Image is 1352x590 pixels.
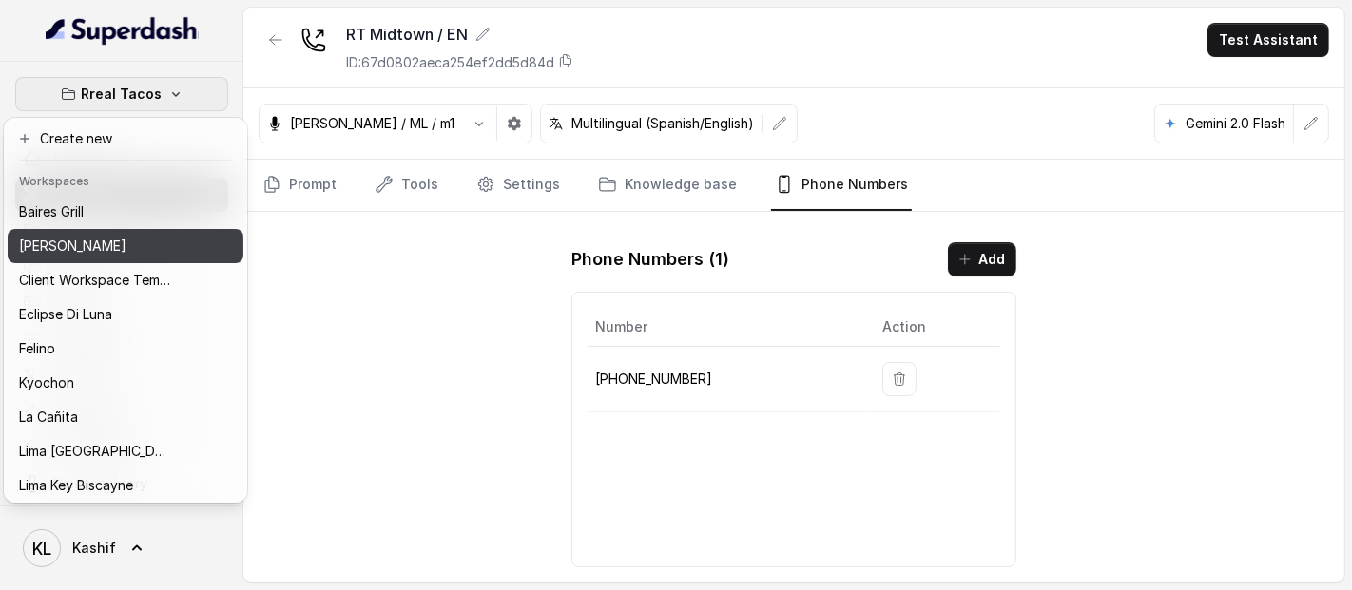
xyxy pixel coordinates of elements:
[19,200,84,223] p: Baires Grill
[8,164,243,195] header: Workspaces
[19,303,112,326] p: Eclipse Di Luna
[4,118,247,503] div: Rreal Tacos
[82,83,163,105] p: Rreal Tacos
[19,474,133,497] p: Lima Key Biscayne
[19,269,171,292] p: Client Workspace Template
[19,235,126,257] p: [PERSON_NAME]
[19,440,171,463] p: Lima [GEOGRAPHIC_DATA]
[19,337,55,360] p: Felino
[19,406,78,428] p: La Cañita
[15,77,228,111] button: Rreal Tacos
[19,371,74,394] p: Kyochon
[8,122,243,156] button: Create new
